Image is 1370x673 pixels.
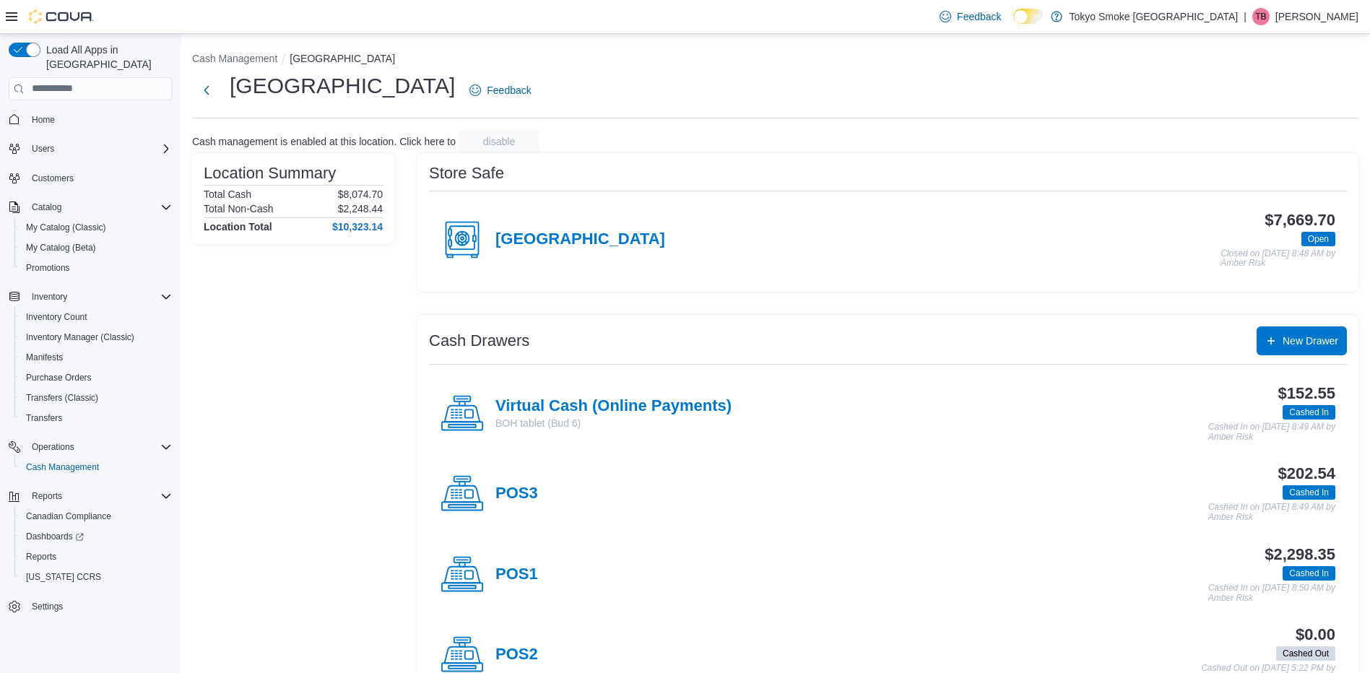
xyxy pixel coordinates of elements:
a: My Catalog (Classic) [20,219,112,236]
h3: $7,669.70 [1265,212,1335,229]
span: Feedback [487,83,531,97]
span: Manifests [26,352,63,363]
span: Canadian Compliance [20,508,172,525]
a: Reports [20,548,62,565]
button: Users [3,139,178,159]
span: Reports [32,490,62,502]
span: Cashed In [1283,485,1335,500]
h3: $0.00 [1296,626,1335,643]
button: Catalog [3,197,178,217]
button: Operations [26,438,80,456]
a: Customers [26,170,79,187]
span: My Catalog (Beta) [26,242,96,253]
a: Inventory Count [20,308,93,326]
h3: Cash Drawers [429,332,529,349]
button: Reports [26,487,68,505]
h1: [GEOGRAPHIC_DATA] [230,71,455,100]
button: Customers [3,168,178,188]
h4: Virtual Cash (Online Payments) [495,397,732,416]
h3: $202.54 [1278,465,1335,482]
span: Operations [26,438,172,456]
span: Canadian Compliance [26,511,111,522]
button: My Catalog (Beta) [14,238,178,258]
span: Purchase Orders [26,372,92,383]
span: Reports [26,551,56,563]
span: TB [1255,8,1266,25]
a: Dashboards [14,526,178,547]
span: Catalog [26,199,172,216]
button: Users [26,140,60,157]
span: Cashed In [1289,567,1329,580]
span: Cashed In [1283,566,1335,581]
h3: $2,298.35 [1265,546,1335,563]
h4: Location Total [204,221,272,233]
button: New Drawer [1257,326,1347,355]
span: My Catalog (Classic) [26,222,106,233]
h6: Total Cash [204,188,251,200]
span: Home [32,114,55,126]
span: Inventory Manager (Classic) [20,329,172,346]
div: Thomas Bruce [1252,8,1270,25]
button: Transfers [14,408,178,428]
h4: POS2 [495,646,538,664]
span: Customers [26,169,172,187]
span: Cashed In [1289,486,1329,499]
span: Transfers (Classic) [20,389,172,407]
nav: An example of EuiBreadcrumbs [192,51,1358,69]
a: Purchase Orders [20,369,97,386]
a: Promotions [20,259,76,277]
a: Dashboards [20,528,90,545]
span: Washington CCRS [20,568,172,586]
a: Transfers [20,409,68,427]
span: Cash Management [26,461,99,473]
span: Cash Management [20,459,172,476]
span: Reports [20,548,172,565]
a: Home [26,111,61,129]
p: Cashed In on [DATE] 8:49 AM by Amber Risk [1208,422,1335,442]
span: Settings [32,601,63,612]
a: Cash Management [20,459,105,476]
a: Inventory Manager (Classic) [20,329,140,346]
p: BOH tablet (Bud 6) [495,416,732,430]
button: Reports [3,486,178,506]
span: Settings [26,597,172,615]
h3: Store Safe [429,165,504,182]
input: Dark Mode [1013,9,1044,24]
span: Purchase Orders [20,369,172,386]
span: Manifests [20,349,172,366]
span: Users [32,143,54,155]
button: Inventory Manager (Classic) [14,327,178,347]
img: Cova [29,9,94,24]
button: Inventory [26,288,73,305]
span: Open [1301,232,1335,246]
button: [GEOGRAPHIC_DATA] [290,53,395,64]
p: Cashed In on [DATE] 8:50 AM by Amber Risk [1208,583,1335,603]
h4: [GEOGRAPHIC_DATA] [495,230,665,249]
span: Catalog [32,201,61,213]
button: My Catalog (Classic) [14,217,178,238]
span: Dashboards [20,528,172,545]
span: Inventory Manager (Classic) [26,331,134,343]
h4: $10,323.14 [332,221,383,233]
p: Tokyo Smoke [GEOGRAPHIC_DATA] [1070,8,1239,25]
a: Transfers (Classic) [20,389,104,407]
a: My Catalog (Beta) [20,239,102,256]
p: $8,074.70 [338,188,383,200]
a: Feedback [934,2,1007,31]
span: Inventory [26,288,172,305]
span: Transfers [20,409,172,427]
span: Cashed Out [1276,646,1335,661]
span: New Drawer [1283,334,1338,348]
span: Cashed In [1283,405,1335,420]
span: Load All Apps in [GEOGRAPHIC_DATA] [40,43,172,71]
button: Inventory Count [14,307,178,327]
button: Operations [3,437,178,457]
p: Closed on [DATE] 8:48 AM by Amber Risk [1221,249,1335,269]
span: Dark Mode [1013,24,1014,25]
p: Cashed In on [DATE] 8:49 AM by Amber Risk [1208,503,1335,522]
span: Promotions [26,262,70,274]
span: Promotions [20,259,172,277]
button: Inventory [3,287,178,307]
button: Next [192,76,221,105]
button: Reports [14,547,178,567]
